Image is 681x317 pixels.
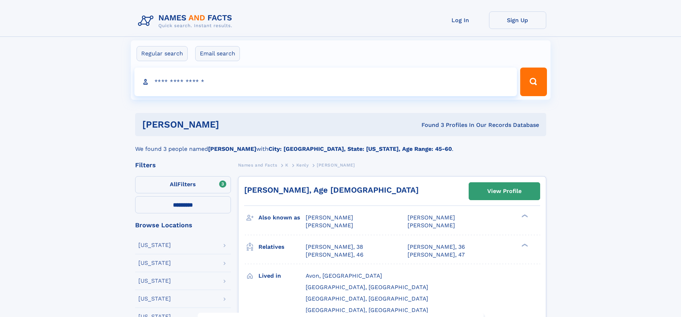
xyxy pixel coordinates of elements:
[306,307,428,313] span: [GEOGRAPHIC_DATA], [GEOGRAPHIC_DATA]
[408,243,465,251] a: [PERSON_NAME], 36
[238,160,277,169] a: Names and Facts
[317,163,355,168] span: [PERSON_NAME]
[306,295,428,302] span: [GEOGRAPHIC_DATA], [GEOGRAPHIC_DATA]
[285,160,288,169] a: K
[170,181,177,188] span: All
[306,272,382,279] span: Avon, [GEOGRAPHIC_DATA]
[244,185,419,194] a: [PERSON_NAME], Age [DEMOGRAPHIC_DATA]
[258,212,306,224] h3: Also known as
[258,270,306,282] h3: Lived in
[135,136,546,153] div: We found 3 people named with .
[137,46,188,61] label: Regular search
[408,222,455,229] span: [PERSON_NAME]
[195,46,240,61] label: Email search
[306,284,428,291] span: [GEOGRAPHIC_DATA], [GEOGRAPHIC_DATA]
[469,183,540,200] a: View Profile
[138,242,171,248] div: [US_STATE]
[296,160,309,169] a: Kenly
[138,296,171,302] div: [US_STATE]
[285,163,288,168] span: K
[208,145,256,152] b: [PERSON_NAME]
[138,278,171,284] div: [US_STATE]
[306,243,363,251] a: [PERSON_NAME], 38
[306,251,364,259] a: [PERSON_NAME], 46
[268,145,452,152] b: City: [GEOGRAPHIC_DATA], State: [US_STATE], Age Range: 45-60
[408,214,455,221] span: [PERSON_NAME]
[489,11,546,29] a: Sign Up
[520,243,528,247] div: ❯
[487,183,522,199] div: View Profile
[135,222,231,228] div: Browse Locations
[306,222,353,229] span: [PERSON_NAME]
[306,214,353,221] span: [PERSON_NAME]
[135,11,238,31] img: Logo Names and Facts
[258,241,306,253] h3: Relatives
[432,11,489,29] a: Log In
[135,162,231,168] div: Filters
[138,260,171,266] div: [US_STATE]
[408,251,465,259] a: [PERSON_NAME], 47
[134,68,517,96] input: search input
[135,176,231,193] label: Filters
[320,121,539,129] div: Found 3 Profiles In Our Records Database
[520,214,528,218] div: ❯
[296,163,309,168] span: Kenly
[520,68,547,96] button: Search Button
[142,120,320,129] h1: [PERSON_NAME]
